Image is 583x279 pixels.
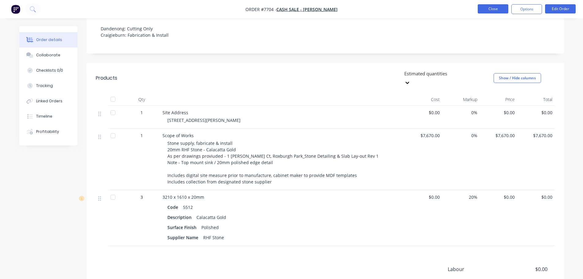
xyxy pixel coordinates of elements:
[167,117,241,123] span: [STREET_ADDRESS][PERSON_NAME]
[19,78,77,93] button: Tracking
[407,132,440,139] span: $7,670.00
[19,47,77,63] button: Collaborate
[36,37,62,43] div: Order details
[36,98,62,104] div: Linked Orders
[140,194,143,200] span: 3
[11,5,20,14] img: Factory
[502,266,547,273] span: $0.00
[36,68,63,73] div: Checklists 0/0
[520,109,552,116] span: $0.00
[163,110,188,115] span: Site Address
[19,109,77,124] button: Timeline
[494,73,541,83] button: Show / Hide columns
[407,194,440,200] span: $0.00
[407,109,440,116] span: $0.00
[36,52,60,58] div: Collaborate
[511,4,542,14] button: Options
[181,203,195,212] div: 5512
[167,140,379,185] span: Stone supply, fabricate & install 20mm RHF Stone - Calacatta Gold As per drawings proviuded - 1 [...
[405,93,443,106] div: Cost
[545,4,576,13] button: Edit Order
[96,19,555,44] div: Dandenong: Cutting Only Craigieburn: Fabrication & Install
[167,223,199,232] div: Surface Finish
[167,233,201,242] div: Supplier Name
[482,109,515,116] span: $0.00
[201,233,226,242] div: RHF Stone
[19,63,77,78] button: Checklists 0/0
[194,213,229,222] div: Calacatta Gold
[36,129,59,134] div: Profitability
[19,93,77,109] button: Linked Orders
[520,194,552,200] span: $0.00
[448,266,502,273] span: Labour
[445,132,477,139] span: 0%
[245,6,276,12] span: Order #7704 -
[163,194,204,200] span: 3210 x 1610 x 20mm
[478,4,508,13] button: Close
[445,109,477,116] span: 0%
[123,93,160,106] div: Qty
[167,213,194,222] div: Description
[140,132,143,139] span: 1
[482,194,515,200] span: $0.00
[36,83,53,89] div: Tracking
[163,133,194,138] span: Scope of Works
[19,32,77,47] button: Order details
[520,132,552,139] span: $7,670.00
[442,93,480,106] div: Markup
[167,203,181,212] div: Code
[19,124,77,139] button: Profitability
[482,132,515,139] span: $7,670.00
[96,74,117,82] div: Products
[199,223,221,232] div: Polished
[517,93,555,106] div: Total
[276,6,338,12] a: Cash Sale - [PERSON_NAME]
[480,93,518,106] div: Price
[445,194,477,200] span: 20%
[140,109,143,116] span: 1
[36,114,52,119] div: Timeline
